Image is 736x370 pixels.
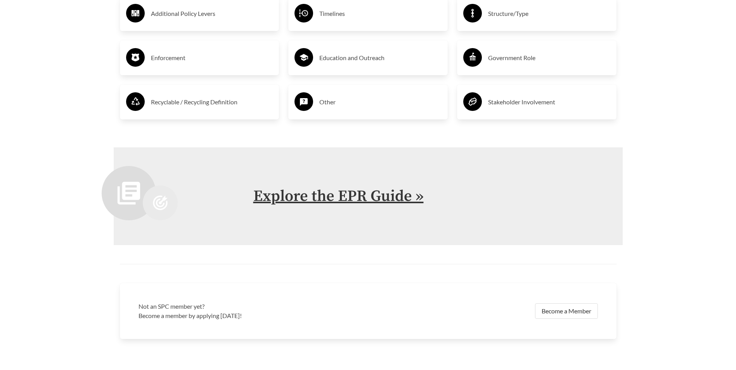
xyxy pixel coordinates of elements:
h3: Other [319,96,442,108]
h3: Timelines [319,7,442,20]
h3: Additional Policy Levers [151,7,273,20]
h3: Government Role [488,52,610,64]
h3: Recyclable / Recycling Definition [151,96,273,108]
h3: Not an SPC member yet? [139,302,364,311]
a: Explore the EPR Guide » [253,187,424,206]
h3: Education and Outreach [319,52,442,64]
h3: Structure/Type [488,7,610,20]
h3: Enforcement [151,52,273,64]
a: Become a Member [535,303,598,319]
p: Become a member by applying [DATE]! [139,311,364,320]
h3: Stakeholder Involvement [488,96,610,108]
